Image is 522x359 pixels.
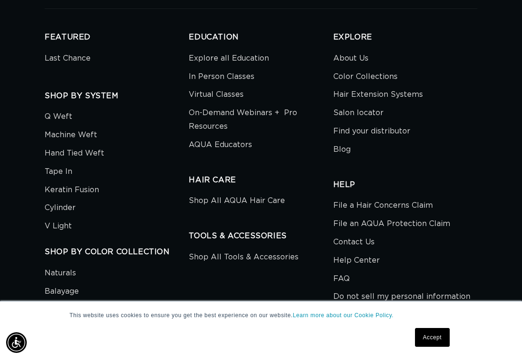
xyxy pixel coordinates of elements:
a: Q Weft [45,110,72,126]
a: Salon locator [333,104,384,122]
a: Naturals [45,266,76,282]
a: File an AQUA Protection Claim [333,215,450,233]
a: Balayage [45,282,79,301]
a: Last Chance [45,52,91,68]
a: Tape In [45,163,72,181]
h2: EDUCATION [189,32,333,42]
h2: HELP [333,180,477,190]
a: Do not sell my personal information [333,288,470,306]
p: This website uses cookies to ensure you get the best experience on our website. [69,311,453,320]
h2: EXPLORE [333,32,477,42]
a: Hair Extension Systems [333,86,423,104]
a: FAQ [333,270,350,288]
a: Virtual Classes [189,86,244,104]
a: Color Collections [333,68,398,86]
a: Accept [415,328,450,347]
a: Machine Weft [45,126,97,144]
iframe: Chat Widget [475,314,522,359]
a: Help Center [333,251,380,270]
a: Keratin Fusion [45,181,99,199]
a: File a Hair Concerns Claim [333,199,433,215]
h2: SHOP BY SYSTEM [45,91,189,101]
h2: FEATURED [45,32,189,42]
a: AQUA Educators [189,136,252,154]
h2: HAIR CARE [189,175,333,185]
a: Find your distributor [333,122,410,140]
a: Explore all Education [189,52,269,68]
a: Shop All Tools & Accessories [189,250,299,266]
a: Hand Tied Weft [45,144,104,163]
a: About Us [333,52,368,68]
a: Blog [333,140,351,159]
a: V Light [45,217,72,235]
a: Learn more about our Cookie Policy. [293,312,394,319]
a: Cylinder [45,199,76,217]
a: On-Demand Webinars + Pro Resources [189,104,326,136]
a: Duo Tone [45,300,80,319]
a: Contact Us [333,233,375,251]
h2: TOOLS & ACCESSORIES [189,231,333,241]
h2: SHOP BY COLOR COLLECTION [45,247,189,257]
a: Shop All AQUA Hair Care [189,194,285,210]
div: Accessibility Menu [6,332,27,353]
a: In Person Classes [189,68,254,86]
